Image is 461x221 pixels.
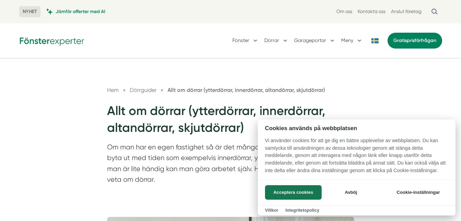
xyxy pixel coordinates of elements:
[388,185,448,200] button: Cookie-inställningar
[265,208,278,213] a: Villkor
[265,185,322,200] button: Acceptera cookies
[258,125,456,131] h2: Cookies används på webbplatsen
[324,185,378,200] button: Avböj
[285,208,319,213] a: Integritetspolicy
[258,137,456,179] p: Vi använder cookies för att ge dig en bättre upplevelse av webbplatsen. Du kan samtycka till anvä...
